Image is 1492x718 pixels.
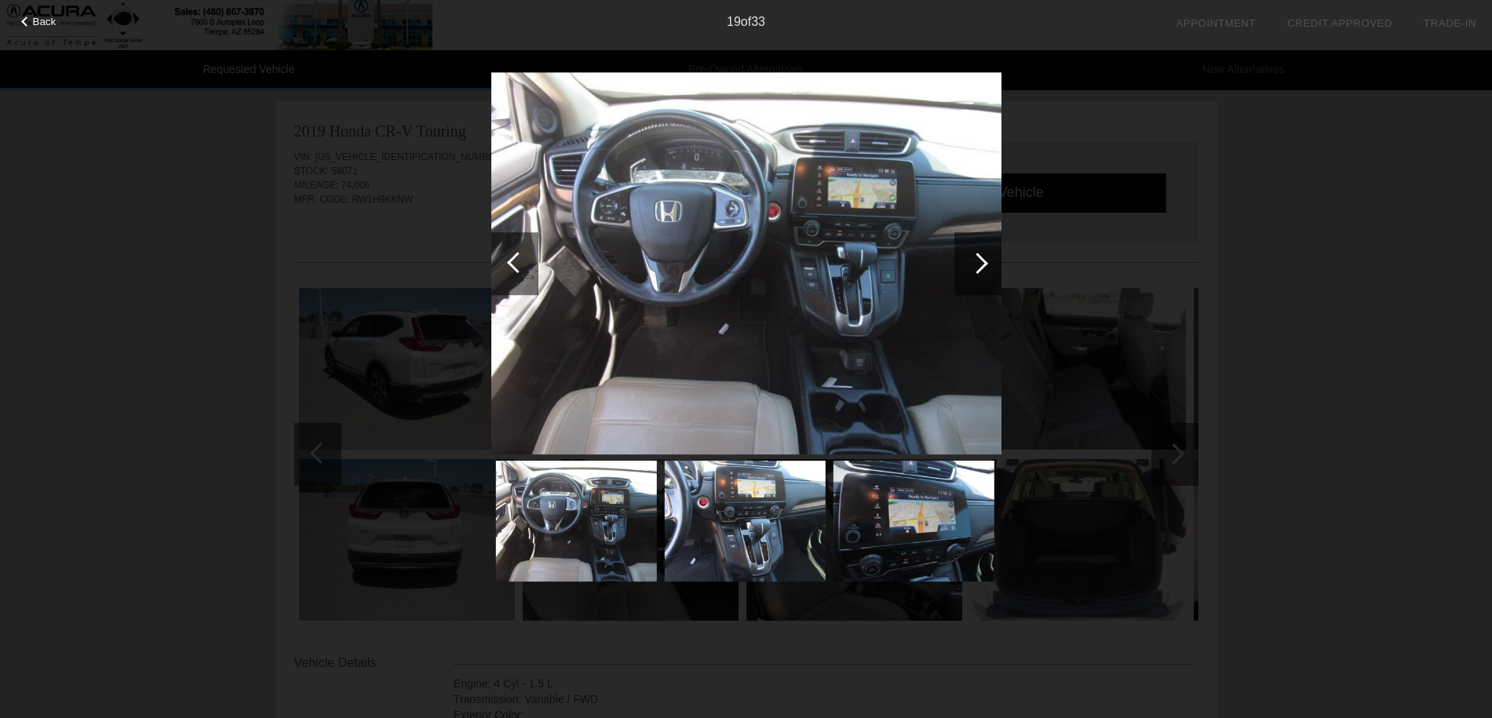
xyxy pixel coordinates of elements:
[33,16,57,27] span: Back
[664,461,825,581] img: 20.jpg
[491,72,1001,455] img: 19.jpg
[1424,17,1476,29] a: Trade-In
[833,461,994,581] img: 21.jpg
[495,461,656,581] img: 19.jpg
[1287,17,1392,29] a: Credit Approved
[751,15,765,28] span: 33
[1176,17,1256,29] a: Appointment
[727,15,741,28] span: 19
